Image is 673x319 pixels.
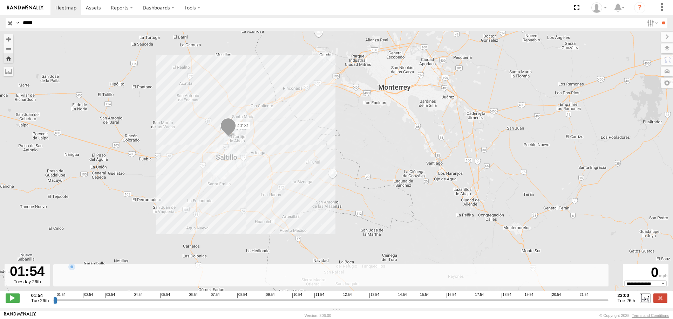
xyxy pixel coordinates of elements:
[160,293,170,298] span: 05:54
[661,78,673,88] label: Map Settings
[599,313,669,318] div: © Copyright 2025 -
[447,293,456,298] span: 16:54
[4,54,13,63] button: Zoom Home
[305,313,331,318] div: Version: 306.00
[474,293,484,298] span: 17:54
[265,293,275,298] span: 09:54
[618,293,635,298] strong: 23:00
[31,293,49,298] strong: 01:54
[618,298,635,303] span: Tue 26th Aug 2025
[524,293,533,298] span: 19:54
[551,293,561,298] span: 20:54
[644,18,659,28] label: Search Filter Options
[56,293,66,298] span: 01:54
[15,18,20,28] label: Search Query
[237,123,249,128] span: 40131
[7,5,43,10] img: rand-logo.svg
[653,293,667,303] label: Close
[342,293,352,298] span: 12:54
[31,298,49,303] span: Tue 26th Aug 2025
[105,293,115,298] span: 03:54
[188,293,198,298] span: 06:54
[4,34,13,44] button: Zoom in
[579,293,589,298] span: 21:54
[589,2,609,13] div: Carlos Ortiz
[6,293,20,303] label: Play/Stop
[237,293,247,298] span: 08:54
[4,312,36,319] a: Visit our Website
[314,293,324,298] span: 11:54
[292,293,302,298] span: 10:54
[369,293,379,298] span: 13:54
[634,2,645,13] i: ?
[632,313,669,318] a: Terms and Conditions
[4,44,13,54] button: Zoom out
[133,293,143,298] span: 04:54
[4,67,13,76] label: Measure
[210,293,220,298] span: 07:54
[502,293,511,298] span: 18:54
[419,293,429,298] span: 15:54
[397,293,407,298] span: 14:54
[624,265,667,280] div: 0
[83,293,93,298] span: 02:54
